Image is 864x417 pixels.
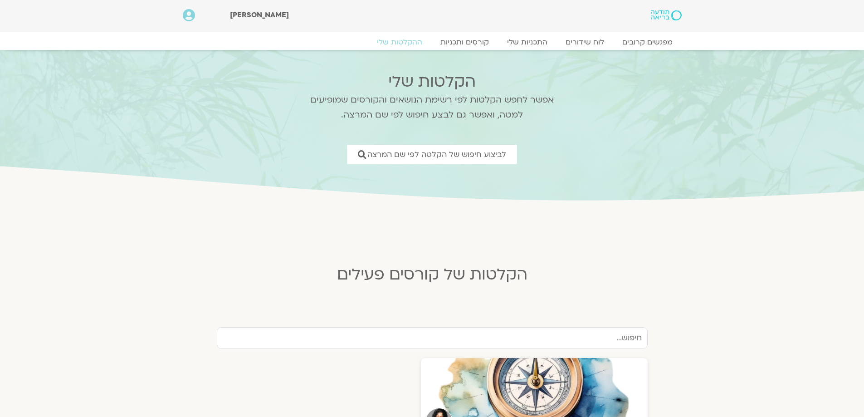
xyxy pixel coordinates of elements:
[210,265,654,284] h2: הקלטות של קורסים פעילים
[368,38,431,47] a: ההקלטות שלי
[431,38,498,47] a: קורסים ותכניות
[298,73,566,91] h2: הקלטות שלי
[183,38,682,47] nav: Menu
[367,150,506,159] span: לביצוע חיפוש של הקלטה לפי שם המרצה
[613,38,682,47] a: מפגשים קרובים
[298,93,566,123] p: אפשר לחפש הקלטות לפי רשימת הנושאים והקורסים שמופיעים למטה, ואפשר גם לבצע חיפוש לפי שם המרצה.
[347,145,517,164] a: לביצוע חיפוש של הקלטה לפי שם המרצה
[230,10,289,20] span: [PERSON_NAME]
[217,327,648,349] input: חיפוש...
[556,38,613,47] a: לוח שידורים
[498,38,556,47] a: התכניות שלי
